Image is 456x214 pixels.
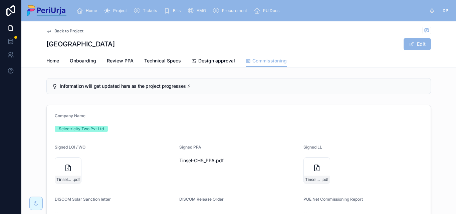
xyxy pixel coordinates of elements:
span: Signed LOI / WO [55,145,85,150]
span: DP [443,8,448,13]
a: AMG [185,5,211,17]
button: Edit [404,38,431,50]
span: Bills [173,8,181,13]
span: .pdf [321,177,328,182]
span: Tickets [143,8,157,13]
span: Onboarding [70,57,96,64]
span: Tinsel-CHS_LL [305,177,321,182]
a: Commissioning [246,55,287,67]
a: Home [46,55,59,68]
a: Design approval [192,55,235,68]
span: PUE Net Commissioning Report [303,197,363,202]
a: Onboarding [70,55,96,68]
span: .pdf [73,177,80,182]
a: Technical Specs [144,55,181,68]
a: Bills [162,5,185,17]
span: DISCOM Release Order [179,197,224,202]
a: Review PPA [107,55,134,68]
span: Signed LL [303,145,322,150]
span: Technical Specs [144,57,181,64]
a: Project [102,5,132,17]
span: Project [113,8,127,13]
a: Procurement [211,5,252,17]
span: Home [46,57,59,64]
span: Design approval [198,57,235,64]
span: AMG [197,8,206,13]
div: Selectricity Two Pvt Ltd [59,126,104,132]
a: Home [74,5,102,17]
h5: Information will get updated here as the project progresses ⚡ [60,84,425,88]
img: App logo [27,5,66,16]
h1: [GEOGRAPHIC_DATA] [46,39,115,49]
span: Company Name [55,113,85,118]
span: PU Docs [263,8,279,13]
a: Tickets [132,5,162,17]
span: DISCOM Solar Sanction letter [55,197,111,202]
span: .pdf [215,157,224,164]
span: Tinsel-CHS-_LOI [56,177,73,182]
a: Back to Project [46,28,83,34]
span: Home [86,8,97,13]
span: Signed PPA [179,145,201,150]
span: Review PPA [107,57,134,64]
span: Procurement [222,8,247,13]
a: PU Docs [252,5,284,17]
div: scrollable content [72,3,429,18]
span: Commissioning [252,57,287,64]
span: Tinsel-CHS_PPA [179,157,215,164]
span: Back to Project [54,28,83,34]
